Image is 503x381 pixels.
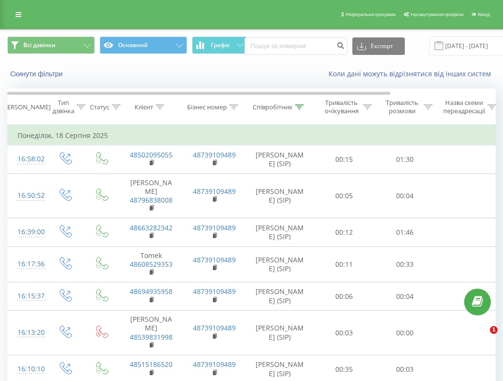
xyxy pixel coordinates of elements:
[375,311,435,355] td: 00:00
[193,150,236,159] a: 48739109489
[352,37,405,55] button: Експорт
[193,323,236,332] a: 48739109489
[17,223,37,242] div: 16:39:00
[7,69,68,78] button: Скинути фільтри
[375,173,435,218] td: 00:04
[246,145,314,173] td: [PERSON_NAME] (SIP)
[120,311,183,355] td: [PERSON_NAME]
[314,173,375,218] td: 00:05
[130,332,173,342] a: 48539831998
[314,311,375,355] td: 00:03
[314,282,375,311] td: 00:06
[23,41,55,49] span: Всі дзвінки
[130,150,173,159] a: 48502095055
[314,246,375,282] td: 00:11
[246,311,314,355] td: [PERSON_NAME] (SIP)
[246,218,314,246] td: [PERSON_NAME] (SIP)
[314,145,375,173] td: 00:15
[193,360,236,369] a: 48739109489
[17,287,37,306] div: 16:15:37
[17,323,37,342] div: 16:13:20
[193,287,236,296] a: 48739109489
[52,99,74,115] div: Тип дзвінка
[130,223,173,232] a: 48663282342
[375,246,435,282] td: 00:33
[478,12,490,17] span: Вихід
[193,255,236,264] a: 48739109489
[17,255,37,274] div: 16:17:36
[187,103,227,111] div: Бізнес номер
[192,36,248,54] button: Графік
[322,99,361,115] div: Тривалість очікування
[470,326,493,349] iframe: Intercom live chat
[130,195,173,205] a: 48796838008
[211,42,230,49] span: Графік
[375,218,435,246] td: 01:46
[17,150,37,169] div: 16:58:02
[90,103,109,111] div: Статус
[120,246,183,282] td: Tomek
[246,173,314,218] td: [PERSON_NAME] (SIP)
[329,69,496,78] a: Коли дані можуть відрізнятися вiд інших систем
[346,12,396,17] span: Реферальна програма
[375,145,435,173] td: 01:30
[411,12,464,17] span: Налаштування профілю
[246,246,314,282] td: [PERSON_NAME] (SIP)
[17,186,37,205] div: 16:50:52
[246,282,314,311] td: [PERSON_NAME] (SIP)
[244,37,347,55] input: Пошук за номером
[17,360,37,379] div: 16:10:10
[443,99,485,115] div: Назва схеми переадресації
[130,260,173,269] a: 48608529353
[100,36,187,54] button: Основний
[130,360,173,369] a: 48515186520
[193,187,236,196] a: 48739109489
[135,103,153,111] div: Клієнт
[314,218,375,246] td: 00:12
[120,173,183,218] td: [PERSON_NAME]
[193,223,236,232] a: 48739109489
[1,103,51,111] div: [PERSON_NAME]
[130,287,173,296] a: 48694935958
[490,326,498,334] span: 1
[375,282,435,311] td: 00:04
[383,99,421,115] div: Тривалість розмови
[7,36,95,54] button: Всі дзвінки
[253,103,293,111] div: Співробітник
